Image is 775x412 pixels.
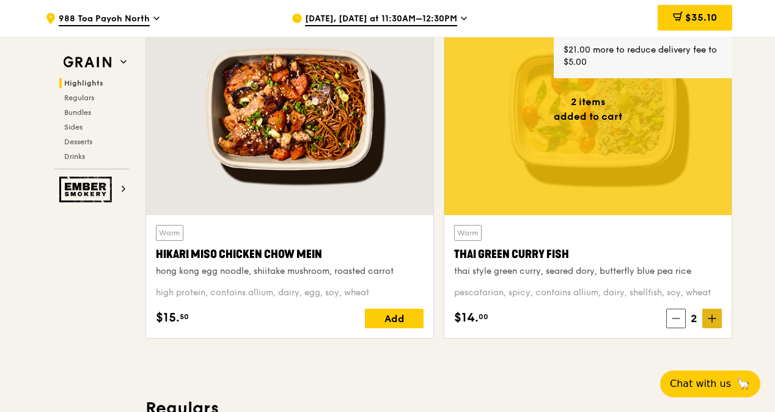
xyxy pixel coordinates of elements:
span: 00 [479,312,488,322]
span: Regulars [64,94,94,102]
div: Warm [156,225,183,241]
div: pescatarian, spicy, contains allium, dairy, shellfish, soy, wheat [454,287,722,299]
div: Add [365,309,424,328]
span: Chat with us [670,377,731,391]
span: Desserts [64,138,92,146]
div: hong kong egg noodle, shiitake mushroom, roasted carrot [156,265,424,278]
div: high protein, contains allium, dairy, egg, soy, wheat [156,287,424,299]
span: [DATE], [DATE] at 11:30AM–12:30PM [305,13,457,26]
div: thai style green curry, seared dory, butterfly blue pea rice [454,265,722,278]
img: Grain web logo [59,51,116,73]
div: Hikari Miso Chicken Chow Mein [156,246,424,263]
span: $14. [454,309,479,327]
span: Drinks [64,152,85,161]
span: Sides [64,123,83,131]
span: 🦙 [736,377,751,391]
span: $35.10 [685,12,717,23]
span: $15. [156,309,180,327]
div: Warm [454,225,482,241]
div: Thai Green Curry Fish [454,246,722,263]
span: 50 [180,312,189,322]
span: Bundles [64,108,91,117]
span: 2 [686,310,702,327]
span: Highlights [64,79,103,87]
img: Ember Smokery web logo [59,177,116,202]
div: $21.00 more to reduce delivery fee to $5.00 [564,44,722,68]
button: Chat with us🦙 [660,370,760,397]
span: 988 Toa Payoh North [59,13,150,26]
